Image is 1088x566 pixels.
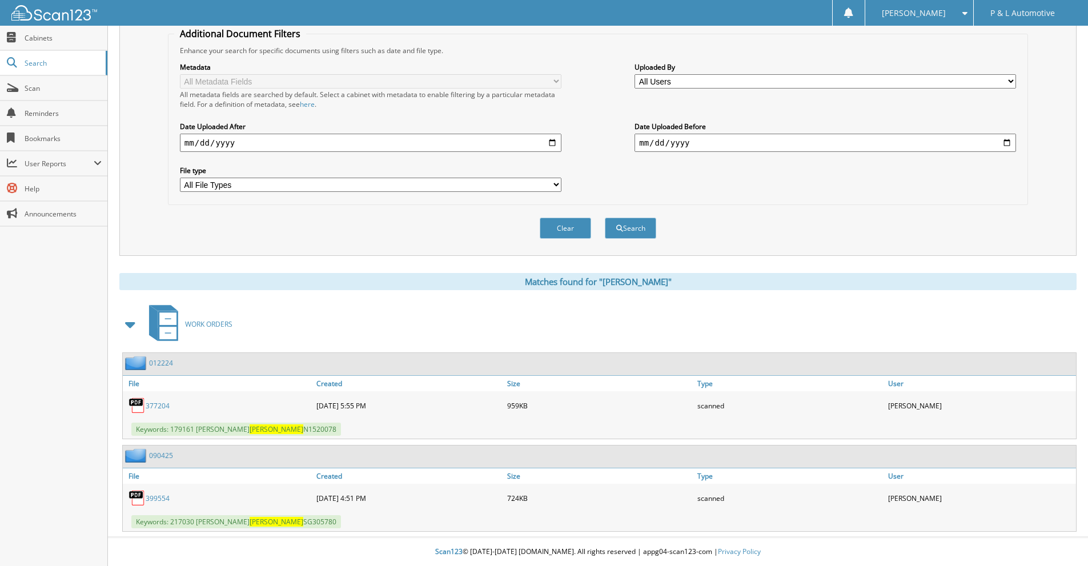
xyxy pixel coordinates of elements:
span: WORK ORDERS [185,319,232,329]
button: Clear [540,218,591,239]
a: File [123,468,314,484]
a: 377204 [146,401,170,411]
a: Type [694,468,885,484]
a: 399554 [146,493,170,503]
span: Search [25,58,100,68]
a: WORK ORDERS [142,302,232,347]
img: folder2.png [125,356,149,370]
a: Created [314,376,504,391]
a: here [300,99,315,109]
a: Type [694,376,885,391]
span: Scan123 [435,547,463,556]
div: [PERSON_NAME] [885,487,1076,509]
label: Uploaded By [635,62,1016,72]
span: Scan [25,83,102,93]
div: Enhance your search for specific documents using filters such as date and file type. [174,46,1022,55]
div: [DATE] 5:55 PM [314,394,504,417]
input: start [180,134,561,152]
a: 090425 [149,451,173,460]
img: scan123-logo-white.svg [11,5,97,21]
legend: Additional Document Filters [174,27,306,40]
button: Search [605,218,656,239]
iframe: Chat Widget [1031,511,1088,566]
span: [PERSON_NAME] [250,517,303,527]
a: File [123,376,314,391]
span: Bookmarks [25,134,102,143]
span: Cabinets [25,33,102,43]
label: Date Uploaded After [180,122,561,131]
div: scanned [694,487,885,509]
span: Help [25,184,102,194]
span: Keywords: 179161 [PERSON_NAME] N1520078 [131,423,341,436]
label: File type [180,166,561,175]
a: Size [504,376,695,391]
span: User Reports [25,159,94,168]
div: © [DATE]-[DATE] [DOMAIN_NAME]. All rights reserved | appg04-scan123-com | [108,538,1088,566]
img: PDF.png [129,489,146,507]
div: 959KB [504,394,695,417]
div: All metadata fields are searched by default. Select a cabinet with metadata to enable filtering b... [180,90,561,109]
span: P & L Automotive [990,10,1055,17]
span: Keywords: 217030 [PERSON_NAME] SG305780 [131,515,341,528]
a: User [885,468,1076,484]
div: [DATE] 4:51 PM [314,487,504,509]
span: [PERSON_NAME] [250,424,303,434]
span: Announcements [25,209,102,219]
span: Reminders [25,109,102,118]
img: folder2.png [125,448,149,463]
a: User [885,376,1076,391]
label: Metadata [180,62,561,72]
a: Privacy Policy [718,547,761,556]
div: 724KB [504,487,695,509]
input: end [635,134,1016,152]
div: [PERSON_NAME] [885,394,1076,417]
a: Created [314,468,504,484]
a: 012224 [149,358,173,368]
div: Matches found for "[PERSON_NAME]" [119,273,1077,290]
span: [PERSON_NAME] [882,10,946,17]
label: Date Uploaded Before [635,122,1016,131]
a: Size [504,468,695,484]
img: PDF.png [129,397,146,414]
div: scanned [694,394,885,417]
